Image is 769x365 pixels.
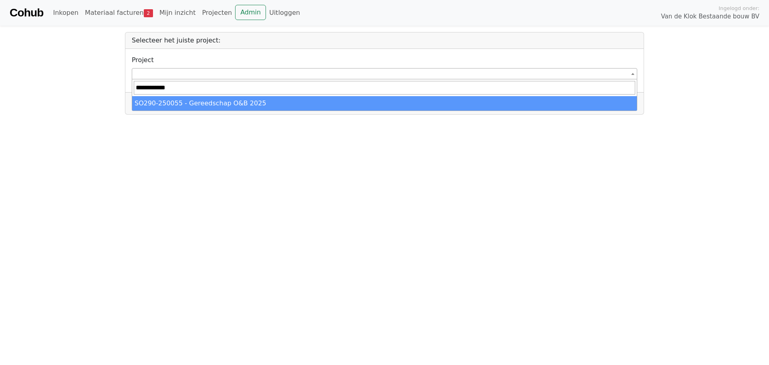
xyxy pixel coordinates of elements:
[132,96,637,111] li: SO290-250055 - Gereedschap O&B 2025
[125,32,644,49] div: Selecteer het juiste project:
[10,3,43,22] a: Cohub
[199,5,235,21] a: Projecten
[235,5,266,20] a: Admin
[661,12,759,21] span: Van de Klok Bestaande bouw BV
[144,9,153,17] span: 2
[132,55,154,65] label: Project
[156,5,199,21] a: Mijn inzicht
[719,4,759,12] span: Ingelogd onder:
[82,5,156,21] a: Materiaal facturen2
[50,5,81,21] a: Inkopen
[266,5,303,21] a: Uitloggen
